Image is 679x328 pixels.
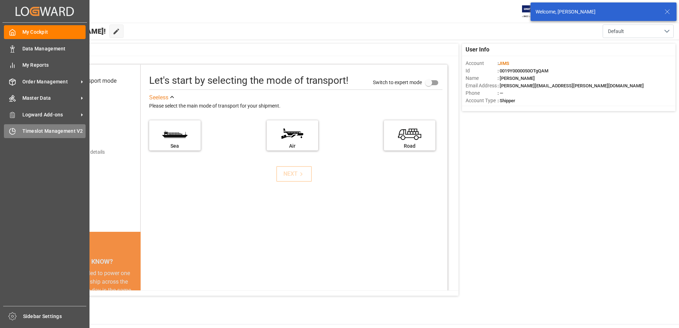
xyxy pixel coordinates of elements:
span: Hello [PERSON_NAME]! [29,24,106,38]
span: Order Management [22,78,78,86]
span: My Reports [22,61,86,69]
div: Let's start by selecting the mode of transport! [149,73,348,88]
span: Email Address [466,82,498,89]
div: Add shipping details [60,148,105,156]
span: Id [466,67,498,75]
span: Switch to expert mode [373,79,422,85]
a: Timeslot Management V2 [4,124,86,138]
div: NEXT [283,170,305,178]
a: My Cockpit [4,25,86,39]
span: Sidebar Settings [23,313,87,320]
div: Welcome, [PERSON_NAME] [536,8,658,16]
button: NEXT [276,166,312,182]
span: : [498,61,509,66]
a: Data Management [4,42,86,55]
span: Phone [466,89,498,97]
span: Timeslot Management V2 [22,127,86,135]
span: JIMS [499,61,509,66]
span: : Shipper [498,98,515,103]
span: Account Type [466,97,498,104]
div: Road [387,142,432,150]
button: open menu [603,24,674,38]
div: Please select the main mode of transport for your shipment. [149,102,442,110]
span: : — [498,91,503,96]
div: See less [149,93,168,102]
img: Exertis%20JAM%20-%20Email%20Logo.jpg_1722504956.jpg [522,5,547,18]
span: Master Data [22,94,78,102]
div: Sea [153,142,197,150]
span: Default [608,28,624,35]
span: : [PERSON_NAME][EMAIL_ADDRESS][PERSON_NAME][DOMAIN_NAME] [498,83,644,88]
span: : 0019Y0000050OTgQAM [498,68,548,73]
span: Account [466,60,498,67]
div: Air [270,142,315,150]
span: User Info [466,45,489,54]
span: Data Management [22,45,86,53]
span: Name [466,75,498,82]
span: My Cockpit [22,28,86,36]
span: : [PERSON_NAME] [498,76,535,81]
span: Logward Add-ons [22,111,78,119]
